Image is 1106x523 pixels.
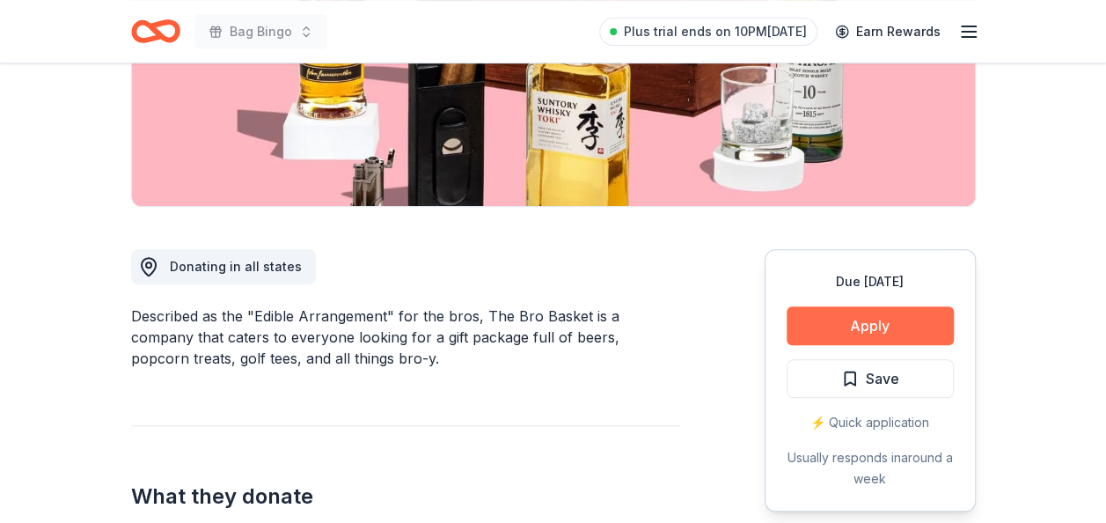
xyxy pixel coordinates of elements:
[866,367,899,390] span: Save
[170,259,302,274] span: Donating in all states
[131,482,680,511] h2: What they donate
[787,271,954,292] div: Due [DATE]
[599,18,817,46] a: Plus trial ends on 10PM[DATE]
[131,306,680,369] div: Described as the "Edible Arrangement" for the bros, The Bro Basket is a company that caters to ev...
[787,359,954,398] button: Save
[131,11,180,52] a: Home
[624,21,807,42] span: Plus trial ends on 10PM[DATE]
[230,21,292,42] span: Bag Bingo
[824,16,951,48] a: Earn Rewards
[787,306,954,345] button: Apply
[194,14,327,49] button: Bag Bingo
[787,412,954,433] div: ⚡️ Quick application
[787,447,954,490] div: Usually responds in around a week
